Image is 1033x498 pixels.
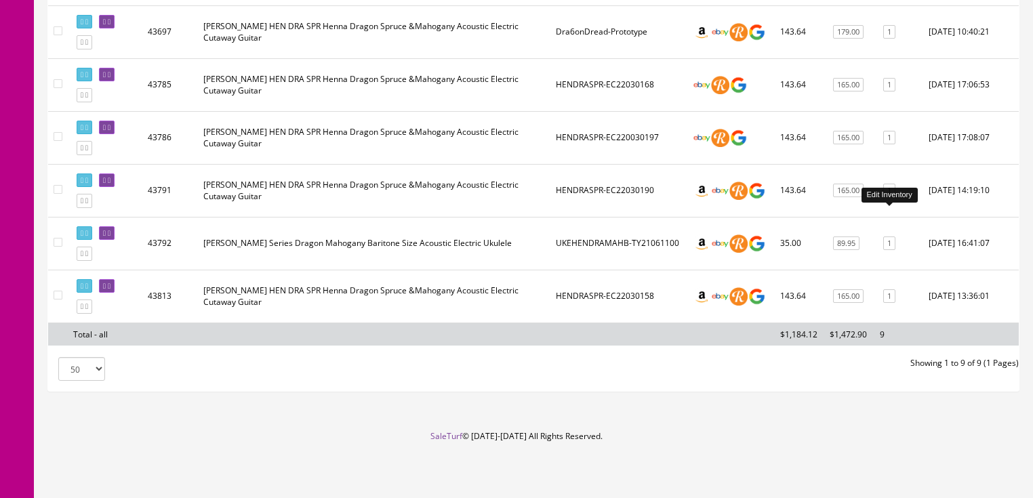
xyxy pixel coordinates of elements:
[729,234,748,253] img: reverb
[729,76,748,94] img: google_shopping
[775,217,824,270] td: 35.00
[693,23,711,41] img: amazon
[711,287,729,306] img: ebay
[833,131,864,145] a: 165.00
[923,270,1019,323] td: 2025-09-08 13:36:01
[693,129,711,147] img: ebay
[198,164,550,217] td: Luna HEN DRA SPR Henna Dragon Spruce &Mahogany Acoustic Electric Cutaway Guitar
[748,287,766,306] img: google_shopping
[833,184,864,198] a: 165.00
[775,164,824,217] td: 143.64
[711,129,729,147] img: reverb
[711,76,729,94] img: reverb
[748,234,766,253] img: google_shopping
[68,323,142,346] td: Total - all
[693,287,711,306] img: amazon
[883,78,895,92] a: 1
[833,25,864,39] a: 179.00
[198,270,550,323] td: Luna HEN DRA SPR Henna Dragon Spruce &Mahogany Acoustic Electric Cutaway Guitar
[775,111,824,164] td: 143.64
[693,234,711,253] img: amazon
[711,234,729,253] img: ebay
[142,111,198,164] td: 43786
[729,23,748,41] img: reverb
[883,25,895,39] a: 1
[550,217,687,270] td: UKEHENDRAMAHB-TY21061100
[198,5,550,58] td: Luna HEN DRA SPR Henna Dragon Spruce &Mahogany Acoustic Electric Cutaway Guitar
[550,58,687,111] td: HENDRASPR-EC22030168
[198,111,550,164] td: Luna HEN DRA SPR Henna Dragon Spruce &Mahogany Acoustic Electric Cutaway Guitar
[711,182,729,200] img: ebay
[729,287,748,306] img: reverb
[693,182,711,200] img: amazon
[883,184,895,198] a: 1
[550,111,687,164] td: HENDRASPR-EC220030197
[883,289,895,304] a: 1
[550,164,687,217] td: HENDRASPR-EC22030190
[833,289,864,304] a: 165.00
[550,270,687,323] td: HENDRASPR-EC22030158
[874,323,923,346] td: 9
[748,182,766,200] img: google_shopping
[923,164,1019,217] td: 2025-09-04 14:19:10
[142,270,198,323] td: 43813
[923,217,1019,270] td: 2025-09-04 16:41:07
[923,111,1019,164] td: 2025-09-03 17:08:07
[833,78,864,92] a: 165.00
[775,58,824,111] td: 143.64
[923,58,1019,111] td: 2025-09-03 17:06:53
[923,5,1019,58] td: 2025-08-28 10:40:21
[142,5,198,58] td: 43697
[550,5,687,58] td: Dra6onDread-Prototype
[711,23,729,41] img: ebay
[430,430,462,442] a: SaleTurf
[775,5,824,58] td: 143.64
[693,76,711,94] img: ebay
[862,188,918,202] div: Edit Inventory
[833,236,859,251] a: 89.95
[824,323,874,346] td: $1,472.90
[729,129,748,147] img: google_shopping
[729,182,748,200] img: reverb
[775,270,824,323] td: 143.64
[142,164,198,217] td: 43791
[883,236,895,251] a: 1
[198,217,550,270] td: Luna Henna Series Dragon Mahogany Baritone Size Acoustic Electric Ukulele
[142,58,198,111] td: 43785
[748,23,766,41] img: google_shopping
[198,58,550,111] td: Luna HEN DRA SPR Henna Dragon Spruce &Mahogany Acoustic Electric Cutaway Guitar
[883,131,895,145] a: 1
[775,323,824,346] td: $1,184.12
[142,217,198,270] td: 43792
[533,357,1029,369] div: Showing 1 to 9 of 9 (1 Pages)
